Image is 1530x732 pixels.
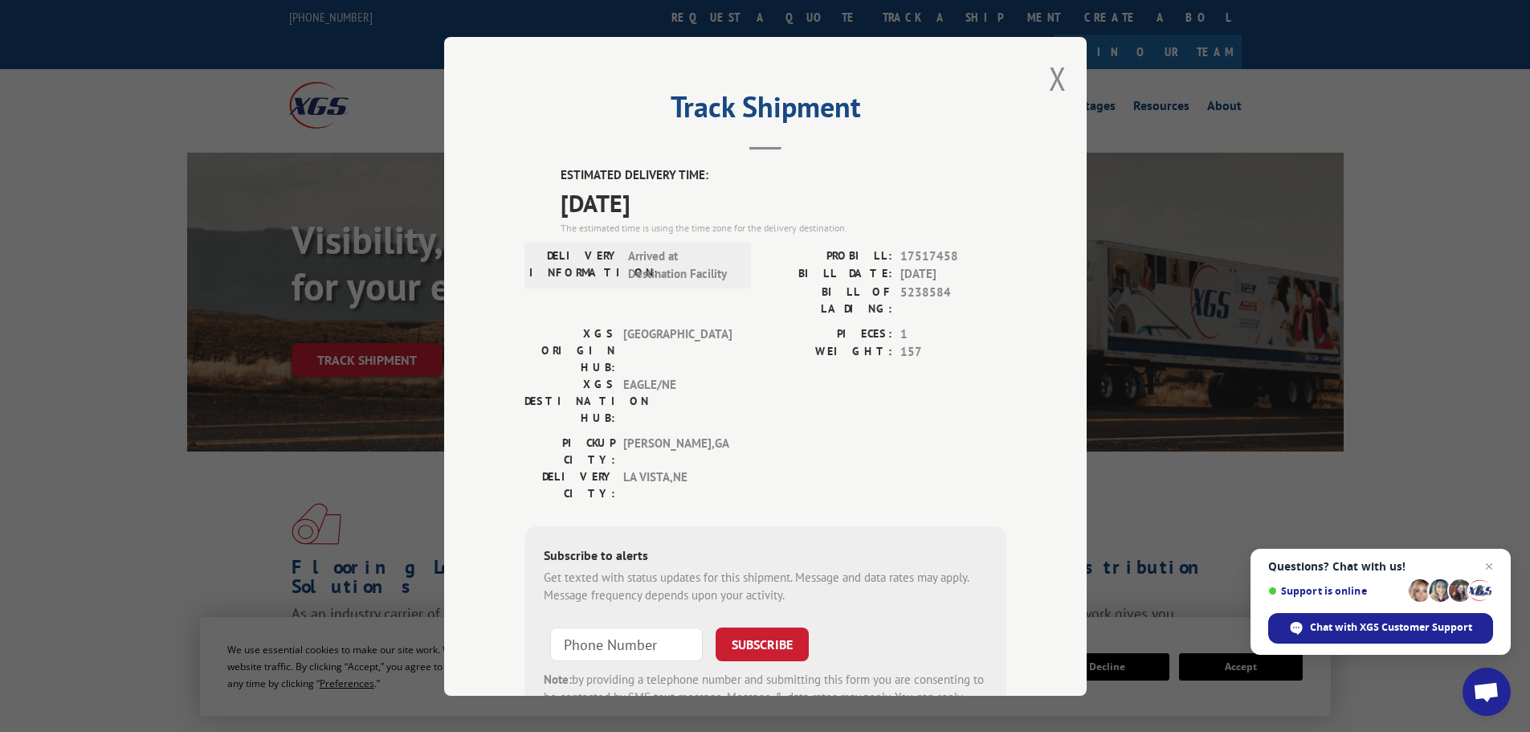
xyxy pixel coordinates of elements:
label: ESTIMATED DELIVERY TIME: [561,166,1006,185]
span: [DATE] [561,184,1006,220]
div: The estimated time is using the time zone for the delivery destination. [561,220,1006,235]
span: Chat with XGS Customer Support [1310,620,1472,635]
span: [PERSON_NAME] , GA [623,434,732,468]
label: WEIGHT: [765,343,892,362]
button: SUBSCRIBE [716,627,809,660]
label: PROBILL: [765,247,892,265]
span: LA VISTA , NE [623,468,732,501]
span: Arrived at Destination Facility [628,247,736,283]
span: 157 [900,343,1006,362]
label: BILL DATE: [765,265,892,284]
div: by providing a telephone number and submitting this form you are consenting to be contacted by SM... [544,670,987,725]
span: 1 [900,325,1006,343]
span: [DATE] [900,265,1006,284]
span: EAGLE/NE [623,375,732,426]
label: BILL OF LADING: [765,283,892,317]
div: Subscribe to alerts [544,545,987,568]
label: XGS DESTINATION HUB: [524,375,615,426]
span: Close chat [1479,557,1499,576]
span: 17517458 [900,247,1006,265]
span: Support is online [1268,585,1403,597]
strong: Note: [544,671,572,686]
div: Get texted with status updates for this shipment. Message and data rates may apply. Message frequ... [544,568,987,604]
span: [GEOGRAPHIC_DATA] [623,325,732,375]
div: Chat with XGS Customer Support [1268,613,1493,644]
span: 5238584 [900,283,1006,317]
label: PICKUP CITY: [524,434,615,468]
button: Close modal [1049,57,1067,100]
div: Open chat [1463,668,1511,716]
h2: Track Shipment [524,96,1006,126]
input: Phone Number [550,627,703,660]
label: PIECES: [765,325,892,343]
label: XGS ORIGIN HUB: [524,325,615,375]
span: Questions? Chat with us! [1268,560,1493,573]
label: DELIVERY INFORMATION: [529,247,620,283]
label: DELIVERY CITY: [524,468,615,501]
